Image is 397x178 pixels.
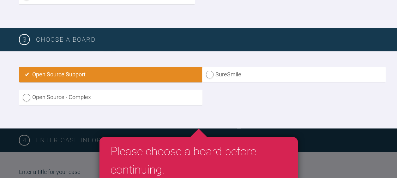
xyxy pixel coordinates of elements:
label: Open Source - Complex [19,90,202,105]
label: Open Source Support [19,67,202,82]
h3: Choose a board [36,34,378,44]
label: SureSmile [202,67,386,82]
span: 3 [19,34,30,45]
